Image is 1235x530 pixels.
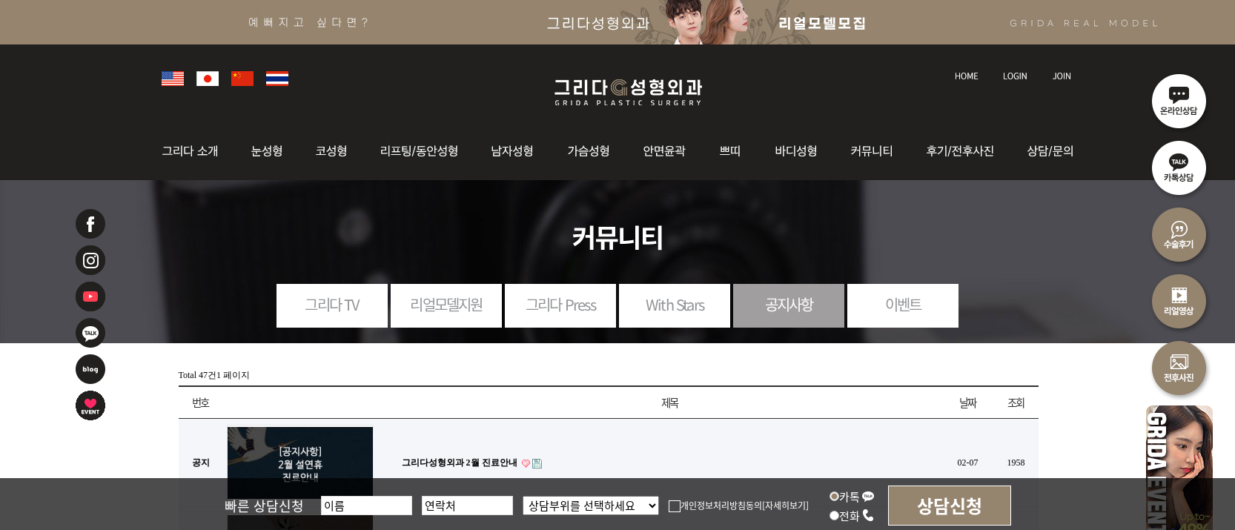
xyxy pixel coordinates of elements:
img: global_japan.png [196,71,219,86]
label: 개인정보처리방침동의 [669,499,762,511]
input: 연락처 [422,496,513,515]
img: checkbox.png [669,500,681,512]
img: 코성형 [300,122,363,180]
div: 1 페이지 [179,365,251,382]
a: 날짜 [959,394,976,410]
img: 안면윤곽 [627,122,703,180]
img: 카카오톡 [74,317,107,349]
img: join_text.jpg [1052,72,1071,80]
input: 이름 [321,496,412,515]
img: 수술후기 [1146,200,1213,267]
strong: 공지 [192,457,210,468]
label: 전화 [830,508,875,523]
img: 첨부파일 [532,459,542,468]
img: 바디성형 [758,122,835,180]
img: 그리다소개 [154,122,234,180]
th: 제목 [398,386,942,419]
img: 눈성형 [234,122,300,180]
img: 그리다성형외과 [540,75,717,110]
a: 조회 [1007,394,1024,410]
img: home_text.jpg [955,72,979,80]
a: [자세히보기] [762,499,809,511]
img: login_text.jpg [1003,72,1027,80]
img: 커뮤니티 [835,122,911,180]
span: Total 47건 [179,370,217,380]
img: 네이버블로그 [74,353,107,385]
td: 1958 [994,419,1039,507]
img: 유투브 [74,280,107,313]
a: 리얼모델지원 [391,284,502,325]
input: 전화 [830,511,839,520]
td: 02-07 [942,419,994,507]
a: 그리다 TV [277,284,388,325]
label: 카톡 [830,488,875,504]
img: 페이스북 [74,208,107,240]
img: 남자성형 [476,122,552,180]
img: global_china.png [231,71,254,86]
input: 상담신청 [888,486,1011,526]
img: 동안성형 [363,122,476,180]
a: 이벤트 [847,284,958,325]
input: 카톡 [830,491,839,501]
img: 인스타그램 [74,244,107,276]
img: kakao_icon.png [861,489,875,503]
a: 그리다성형외과 2월 진료안내 [402,457,517,468]
img: 상담/문의 [1014,122,1081,180]
img: call_icon.png [861,509,875,522]
img: global_thailand.png [266,71,288,86]
a: 그리다 Press [505,284,616,325]
a: With Stars [619,284,730,325]
span: 빠른 상담신청 [225,496,304,515]
img: 인기글 [522,459,530,468]
img: 카톡상담 [1146,133,1213,200]
img: 온라인상담 [1146,67,1213,133]
a: 공지사항 [733,284,844,325]
img: global_usa.png [162,71,184,86]
img: 리얼영상 [1146,267,1213,334]
img: 이벤트 [74,389,107,422]
img: 수술전후사진 [1146,334,1213,400]
img: 쁘띠 [703,122,758,180]
th: 번호 [179,386,223,419]
img: 후기/전후사진 [911,122,1014,180]
img: 가슴성형 [552,122,627,180]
